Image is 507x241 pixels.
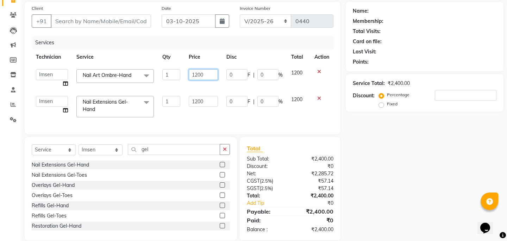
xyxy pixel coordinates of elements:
[290,207,339,216] div: ₹2,400.00
[353,7,369,15] div: Name:
[242,200,298,207] a: Add Tip
[290,216,339,224] div: ₹0
[298,200,339,207] div: ₹0
[32,49,72,65] th: Technician
[83,99,128,112] span: Nail Extensions Gel-Hand
[290,177,339,185] div: ₹57.14
[247,185,259,191] span: SGST
[290,192,339,200] div: ₹2,400.00
[261,178,272,184] span: 2.5%
[388,80,410,87] div: ₹2,400.00
[353,38,382,45] div: Card on file:
[32,212,67,220] div: Refills Gel-Toes
[162,5,171,12] label: Date
[248,71,250,79] span: F
[242,155,290,163] div: Sub Total:
[128,144,220,155] input: Search or Scan
[242,163,290,170] div: Discount:
[290,185,339,192] div: ₹57.14
[184,49,222,65] th: Price
[278,71,283,79] span: %
[387,92,409,98] label: Percentage
[32,171,87,179] div: Nail Extensions Gel-Toes
[290,170,339,177] div: ₹2,285.72
[83,72,131,78] span: Nail Art Ombre-Hand
[242,192,290,200] div: Total:
[353,48,376,56] div: Last Visit:
[310,49,333,65] th: Action
[242,170,290,177] div: Net:
[290,163,339,170] div: ₹0
[131,72,134,78] a: x
[32,14,51,28] button: +91
[32,161,89,169] div: Nail Extensions Gel-Hand
[32,182,75,189] div: Overlays Gel-Hand
[287,49,310,65] th: Total
[248,98,250,105] span: F
[242,207,290,216] div: Payable:
[32,36,339,49] div: Services
[72,49,158,65] th: Service
[247,145,263,152] span: Total
[290,226,339,233] div: ₹2,400.00
[242,226,290,233] div: Balance :
[291,96,302,103] span: 1200
[242,185,290,192] div: ( )
[253,98,255,105] span: |
[158,49,184,65] th: Qty
[242,216,290,224] div: Paid:
[32,5,43,12] label: Client
[222,49,287,65] th: Disc
[32,202,69,209] div: Refills Gel-Hand
[247,178,260,184] span: CGST
[51,14,151,28] input: Search by Name/Mobile/Email/Code
[290,155,339,163] div: ₹2,400.00
[32,192,73,199] div: Overlays Gel-Toes
[253,71,255,79] span: |
[261,185,271,191] span: 2.5%
[353,28,381,35] div: Total Visits:
[240,5,270,12] label: Invoice Number
[95,106,98,112] a: x
[353,18,383,25] div: Membership:
[477,213,500,234] iframe: chat widget
[242,177,290,185] div: ( )
[387,101,398,107] label: Fixed
[32,222,81,230] div: Restoration Gel-Hand
[353,58,369,66] div: Points:
[353,80,385,87] div: Service Total:
[353,92,375,99] div: Discount:
[278,98,283,105] span: %
[291,70,302,76] span: 1200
